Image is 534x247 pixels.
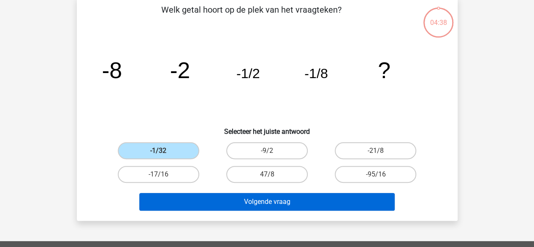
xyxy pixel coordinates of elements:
[335,142,416,159] label: -21/8
[118,142,199,159] label: -1/32
[226,142,308,159] label: -9/2
[139,193,395,211] button: Volgende vraag
[90,121,444,136] h6: Selecteer het juiste antwoord
[423,7,454,28] div: 04:38
[118,166,199,183] label: -17/16
[335,166,416,183] label: -95/16
[236,66,260,81] tspan: -1/2
[378,57,390,83] tspan: ?
[170,57,190,83] tspan: -2
[226,166,308,183] label: 47/8
[304,66,328,81] tspan: -1/8
[90,3,412,29] p: Welk getal hoort op de plek van het vraagteken?
[102,57,122,83] tspan: -8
